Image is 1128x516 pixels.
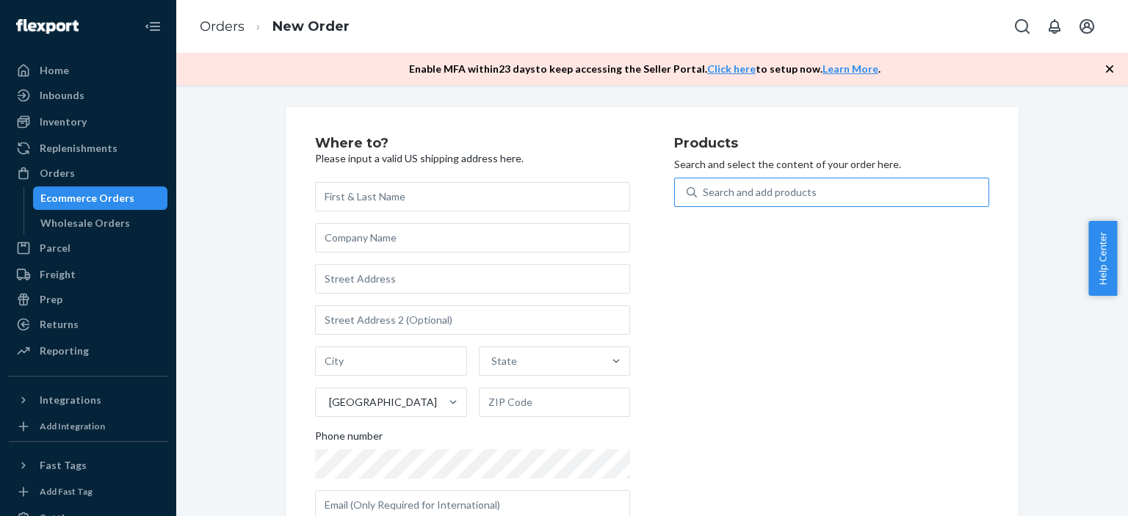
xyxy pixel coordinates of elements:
button: Help Center [1088,221,1117,296]
input: [GEOGRAPHIC_DATA] [328,395,329,410]
a: Freight [9,263,167,286]
input: ZIP Code [479,388,631,417]
div: Replenishments [40,141,117,156]
input: Street Address [315,264,630,294]
span: Phone number [315,429,383,449]
a: New Order [272,18,350,34]
div: Fast Tags [40,458,87,473]
a: Orders [200,18,245,34]
div: Reporting [40,344,89,358]
div: [GEOGRAPHIC_DATA] [329,395,437,410]
h2: Products [674,137,989,151]
div: Inventory [40,115,87,129]
a: Prep [9,288,167,311]
div: Inbounds [40,88,84,103]
a: Replenishments [9,137,167,160]
div: Ecommerce Orders [40,191,134,206]
a: Wholesale Orders [33,211,168,235]
input: Street Address 2 (Optional) [315,305,630,335]
a: Learn More [822,62,878,75]
div: Returns [40,317,79,332]
div: Wholesale Orders [40,216,130,230]
div: Orders [40,166,75,181]
img: Flexport logo [16,19,79,34]
button: Close Navigation [138,12,167,41]
div: Freight [40,267,76,282]
h2: Where to? [315,137,630,151]
a: Add Integration [9,418,167,435]
button: Integrations [9,388,167,412]
a: Orders [9,161,167,185]
input: First & Last Name [315,182,630,211]
p: Search and select the content of your order here. [674,157,989,172]
button: Open Search Box [1008,12,1037,41]
a: Parcel [9,236,167,260]
div: Add Fast Tag [40,485,93,498]
a: Inbounds [9,84,167,107]
div: Prep [40,292,62,307]
a: Click here [707,62,756,75]
div: Parcel [40,241,70,255]
a: Add Fast Tag [9,483,167,501]
a: Inventory [9,110,167,134]
div: Home [40,63,69,78]
input: Company Name [315,223,630,252]
button: Open notifications [1040,12,1069,41]
a: Reporting [9,339,167,363]
a: Returns [9,313,167,336]
input: City [315,346,467,376]
button: Fast Tags [9,454,167,477]
div: State [491,354,517,368]
p: Please input a valid US shipping address here. [315,151,630,166]
a: Home [9,59,167,82]
div: Integrations [40,393,101,407]
p: Enable MFA within 23 days to keep accessing the Seller Portal. to setup now. . [409,62,881,76]
div: Search and add products [703,185,817,200]
button: Open account menu [1072,12,1102,41]
a: Ecommerce Orders [33,186,168,210]
ol: breadcrumbs [188,5,361,48]
div: Add Integration [40,420,105,432]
